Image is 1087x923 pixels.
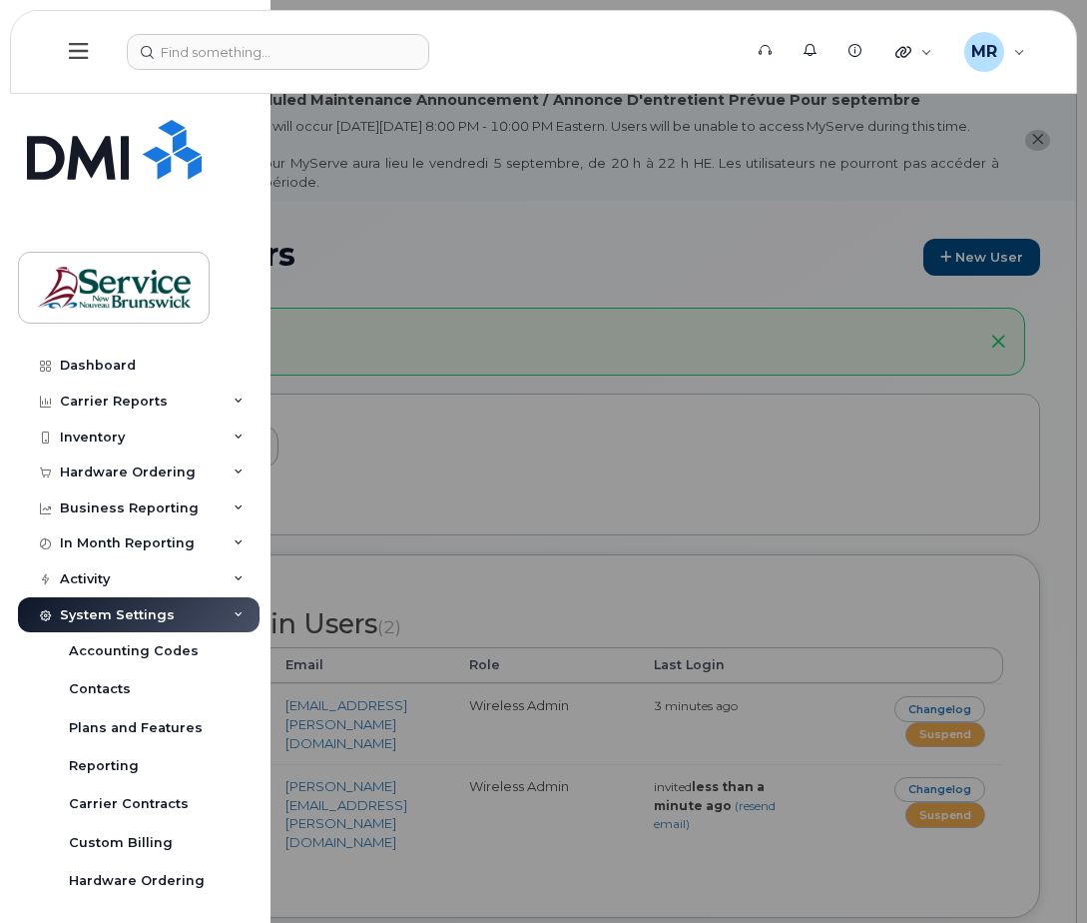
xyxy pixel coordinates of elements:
a: DH (SNB) [18,252,210,324]
div: System Settings [60,607,175,623]
div: Hardware Ordering [60,464,196,480]
a: Carrier Contracts [53,785,260,823]
div: Reporting [69,757,139,775]
div: Activity [60,571,110,587]
a: Accounting Codes [53,632,260,670]
img: Simplex My-Serve [27,120,202,180]
a: Hardware Ordering [53,862,260,900]
div: Plans and Features [69,719,203,737]
div: Business Reporting [60,500,199,516]
div: In Month Reporting [60,535,195,551]
div: Custom Billing [69,834,173,852]
a: Dashboard [18,348,260,384]
div: Contacts [69,680,131,698]
a: Reporting [53,747,260,785]
div: Inventory [60,430,125,446]
div: Carrier Contracts [69,795,189,813]
a: Contacts [53,670,260,708]
img: DH (SNB) [37,259,191,317]
div: Carrier Reports [60,394,168,410]
a: Plans and Features [53,709,260,747]
div: Accounting Codes [69,642,199,660]
div: Dashboard [60,358,136,374]
div: Hardware Ordering [69,872,205,890]
a: Custom Billing [53,824,260,862]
